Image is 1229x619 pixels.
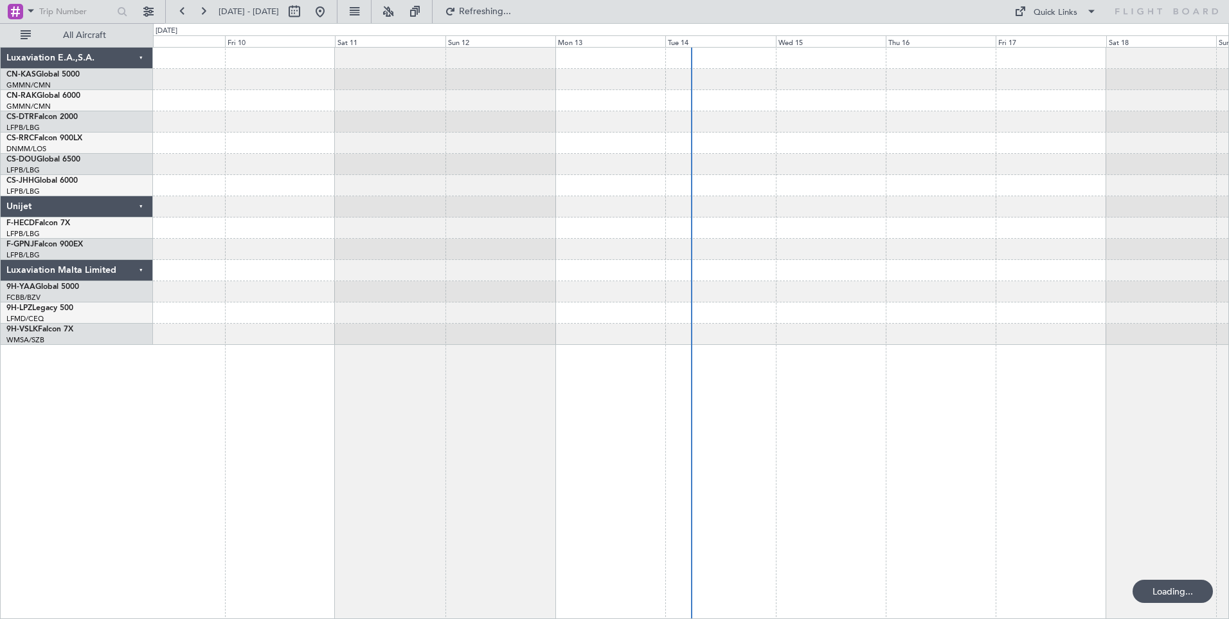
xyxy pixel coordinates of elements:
[6,335,44,345] a: WMSA/SZB
[6,134,34,142] span: CS-RRC
[6,134,82,142] a: CS-RRCFalcon 900LX
[555,35,665,47] div: Mon 13
[33,31,136,40] span: All Aircraft
[6,92,37,100] span: CN-RAK
[115,35,225,47] div: Thu 9
[6,156,37,163] span: CS-DOU
[1008,1,1103,22] button: Quick Links
[1106,35,1216,47] div: Sat 18
[6,304,32,312] span: 9H-LPZ
[665,35,775,47] div: Tue 14
[6,113,78,121] a: CS-DTRFalcon 2000
[6,177,34,185] span: CS-JHH
[886,35,996,47] div: Thu 16
[6,165,40,175] a: LFPB/LBG
[14,25,139,46] button: All Aircraft
[6,123,40,133] a: LFPB/LBG
[6,283,79,291] a: 9H-YAAGlobal 5000
[1133,580,1213,603] div: Loading...
[6,113,34,121] span: CS-DTR
[6,241,34,248] span: F-GPNJ
[439,1,516,22] button: Refreshing...
[6,219,35,227] span: F-HECD
[6,71,36,79] span: CN-KAS
[6,144,46,154] a: DNMM/LOS
[6,219,70,227] a: F-HECDFalcon 7X
[6,92,80,100] a: CN-RAKGlobal 6000
[39,2,113,21] input: Trip Number
[6,241,83,248] a: F-GPNJFalcon 900EX
[6,293,40,302] a: FCBB/BZV
[6,80,51,90] a: GMMN/CMN
[776,35,886,47] div: Wed 15
[6,314,44,324] a: LFMD/CEQ
[6,326,38,333] span: 9H-VSLK
[6,250,40,260] a: LFPB/LBG
[6,229,40,239] a: LFPB/LBG
[6,177,78,185] a: CS-JHHGlobal 6000
[6,304,73,312] a: 9H-LPZLegacy 500
[156,26,177,37] div: [DATE]
[6,156,80,163] a: CS-DOUGlobal 6500
[6,187,40,196] a: LFPB/LBG
[6,71,80,79] a: CN-KASGlobal 5000
[335,35,445,47] div: Sat 11
[6,326,73,333] a: 9H-VSLKFalcon 7X
[1034,6,1077,19] div: Quick Links
[6,283,35,291] span: 9H-YAA
[458,7,512,16] span: Refreshing...
[219,6,279,17] span: [DATE] - [DATE]
[6,102,51,111] a: GMMN/CMN
[445,35,555,47] div: Sun 12
[996,35,1106,47] div: Fri 17
[225,35,335,47] div: Fri 10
